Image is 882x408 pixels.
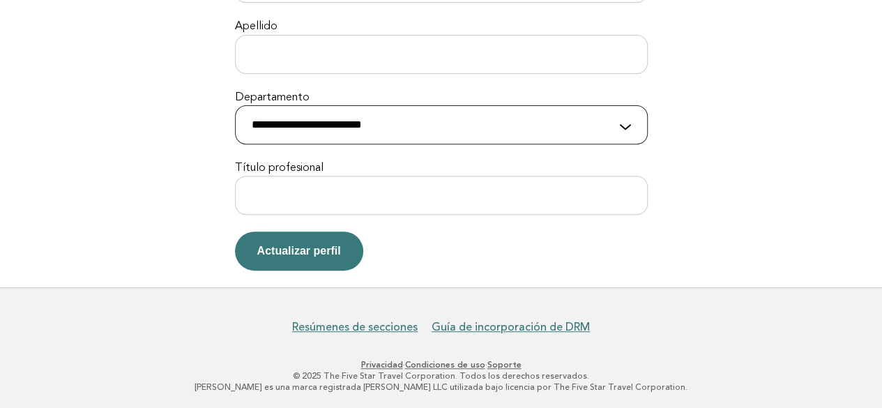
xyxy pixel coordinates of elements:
a: Resúmenes de secciones [292,320,418,334]
a: Guía de incorporación de DRM [432,320,590,334]
font: Actualizar perfil [257,245,341,257]
font: Título profesional [235,163,324,174]
font: · [403,360,405,370]
a: Condiciones de uso [405,360,485,370]
font: [PERSON_NAME] es una marca registrada [PERSON_NAME] LLC utilizada bajo licencia por The Five Star... [195,382,687,392]
font: · [485,360,487,370]
button: Actualizar perfil [235,232,363,271]
font: Apellido [235,21,277,32]
font: © 2025 The Five Star Travel Corporation. Todos los derechos reservados. [293,371,589,381]
font: Departamento [235,92,310,103]
a: Privacidad [361,360,403,370]
a: Soporte [487,360,522,370]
